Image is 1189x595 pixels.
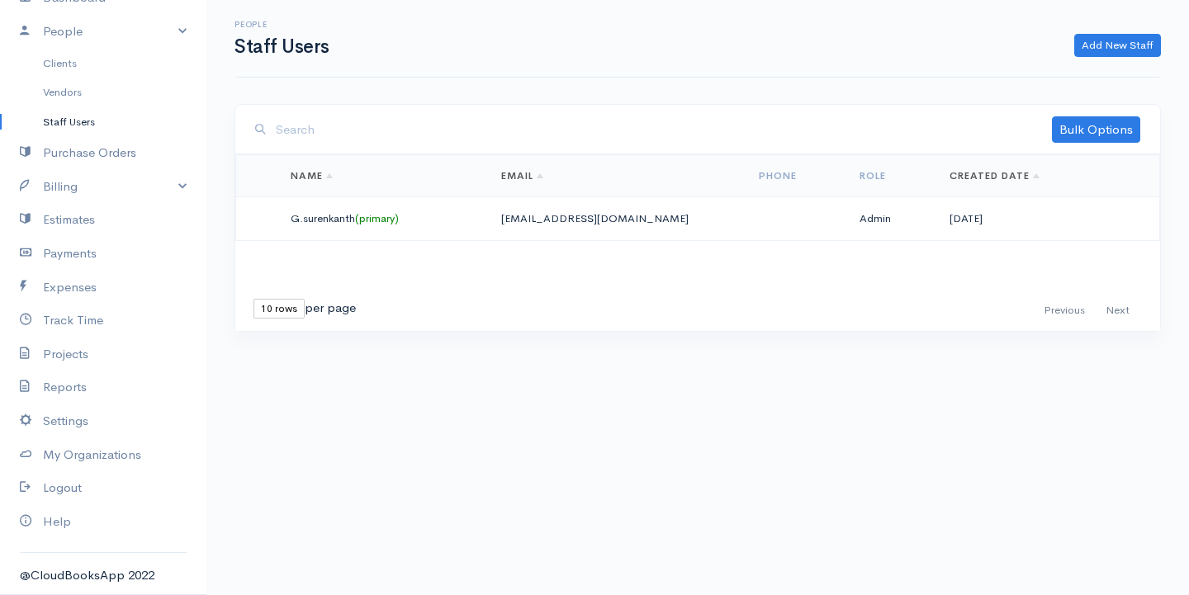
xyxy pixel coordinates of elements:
td: Admin [846,197,936,241]
h6: People [234,20,329,29]
a: Bulk Options [1052,116,1140,143]
td: [EMAIL_ADDRESS][DOMAIN_NAME] [488,197,746,241]
a: Created Date [950,169,1040,182]
th: Role [846,155,936,197]
small: (primary) [355,211,399,225]
td: G.surenkanth [277,197,488,241]
h1: Staff Users [234,36,329,57]
a: Name [291,169,333,182]
td: [DATE] [936,197,1118,241]
a: Email [501,169,543,182]
input: Search [276,113,1052,147]
a: Add New Staff [1074,34,1161,58]
div: @CloudBooksApp 2022 [20,566,187,585]
div: per page [253,299,356,319]
th: Phone [746,155,846,197]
